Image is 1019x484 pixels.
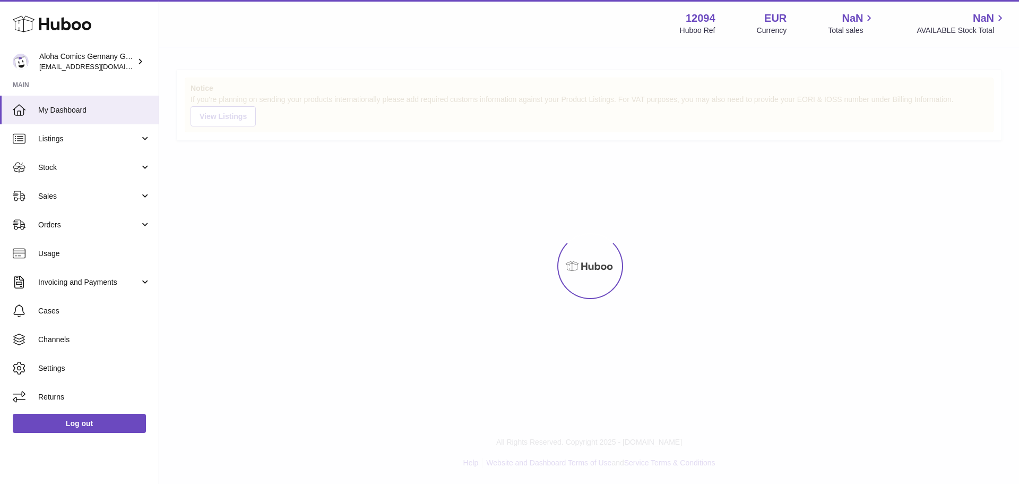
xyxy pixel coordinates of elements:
span: AVAILABLE Stock Total [917,26,1006,36]
span: Sales [38,191,140,201]
span: Invoicing and Payments [38,277,140,287]
span: Channels [38,335,151,345]
a: NaN Total sales [828,11,875,36]
span: NaN [842,11,863,26]
span: Listings [38,134,140,144]
span: NaN [973,11,994,26]
span: Stock [38,163,140,173]
a: Log out [13,414,146,433]
strong: EUR [764,11,787,26]
div: Currency [757,26,787,36]
span: Usage [38,249,151,259]
div: Aloha Comics Germany GmbH [39,52,135,72]
a: NaN AVAILABLE Stock Total [917,11,1006,36]
span: Cases [38,306,151,316]
span: Orders [38,220,140,230]
strong: 12094 [686,11,715,26]
span: [EMAIL_ADDRESS][DOMAIN_NAME] [39,62,156,71]
div: Huboo Ref [680,26,715,36]
img: internalAdmin-12094@internal.huboo.com [13,54,29,70]
span: Returns [38,392,151,402]
span: Total sales [828,26,875,36]
span: Settings [38,363,151,373]
span: My Dashboard [38,105,151,115]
